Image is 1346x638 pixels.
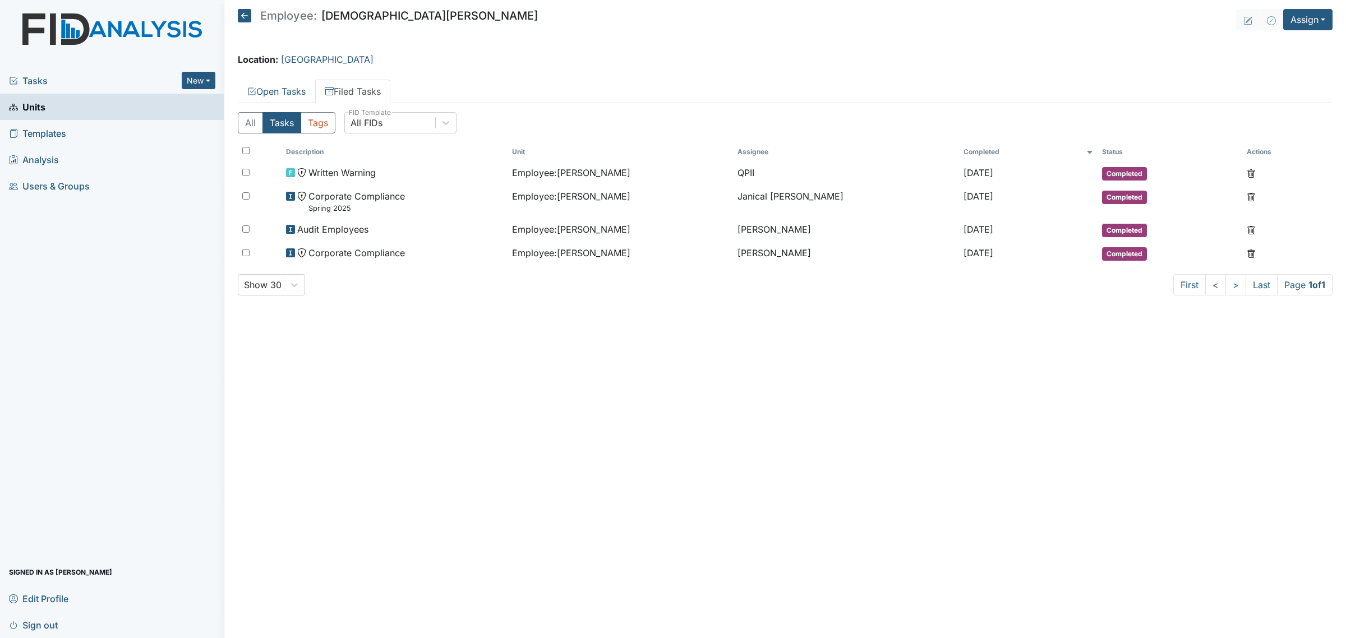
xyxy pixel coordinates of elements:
div: Filed Tasks [238,112,1333,295]
button: Tasks [262,112,301,133]
a: Filed Tasks [315,80,390,103]
th: Toggle SortBy [508,142,734,161]
span: [DATE] [964,224,993,235]
td: Janical [PERSON_NAME] [733,185,959,218]
a: First [1173,274,1206,295]
strong: Location: [238,54,278,65]
button: Tags [301,112,335,133]
a: Delete [1247,246,1256,260]
span: Corporate Compliance [308,246,405,260]
td: [PERSON_NAME] [733,242,959,265]
button: New [182,72,215,89]
span: Analysis [9,151,59,168]
div: Type filter [238,112,335,133]
a: > [1225,274,1246,295]
span: Employee : [PERSON_NAME] [512,189,630,203]
span: [DATE] [964,191,993,202]
span: Sign out [9,616,58,634]
a: [GEOGRAPHIC_DATA] [281,54,374,65]
span: Completed [1102,191,1147,204]
a: Tasks [9,74,182,87]
span: Corporate Compliance Spring 2025 [308,189,405,214]
a: Delete [1247,189,1256,203]
span: Written Warning [308,166,376,179]
span: Completed [1102,224,1147,237]
span: Employee: [260,10,317,21]
a: Delete [1247,223,1256,236]
a: Last [1246,274,1278,295]
span: Employee : [PERSON_NAME] [512,246,630,260]
span: Signed in as [PERSON_NAME] [9,563,112,581]
span: Edit Profile [9,590,68,607]
span: Completed [1102,167,1147,181]
th: Toggle SortBy [959,142,1098,161]
span: [DATE] [964,167,993,178]
span: Users & Groups [9,177,90,195]
div: Show 30 [244,278,282,292]
nav: task-pagination [1173,274,1333,295]
th: Actions [1242,142,1298,161]
span: Units [9,98,45,115]
a: Delete [1247,166,1256,179]
span: [DATE] [964,247,993,258]
button: Assign [1283,9,1333,30]
small: Spring 2025 [308,203,405,214]
strong: 1 of 1 [1308,279,1325,290]
span: Employee : [PERSON_NAME] [512,223,630,236]
a: Open Tasks [238,80,315,103]
div: All FIDs [351,116,382,130]
th: Toggle SortBy [282,142,508,161]
span: Templates [9,124,66,142]
a: < [1205,274,1226,295]
input: Toggle All Rows Selected [242,147,250,154]
h5: [DEMOGRAPHIC_DATA][PERSON_NAME] [238,9,538,22]
span: Audit Employees [297,223,368,236]
span: Completed [1102,247,1147,261]
th: Toggle SortBy [1098,142,1242,161]
td: [PERSON_NAME] [733,218,959,242]
span: Employee : [PERSON_NAME] [512,166,630,179]
th: Assignee [733,142,959,161]
span: Page [1277,274,1333,295]
button: All [238,112,263,133]
td: QPII [733,161,959,185]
